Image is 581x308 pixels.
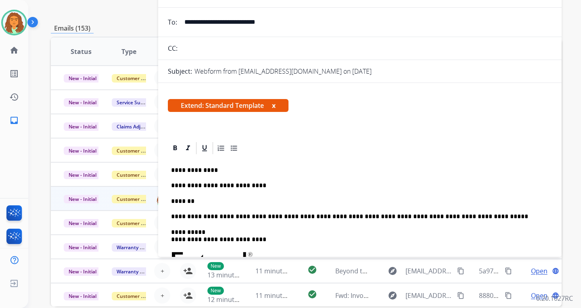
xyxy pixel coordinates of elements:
span: Status [71,47,92,56]
div: Ordered List [215,142,227,154]
span: Warranty Ops [112,243,153,252]
div: Italic [182,142,194,154]
span: New - Initial [64,219,101,227]
p: Subject: [168,66,192,76]
span: Extend: Standard Template [168,99,288,112]
mat-icon: home [9,45,19,55]
button: + [154,142,170,158]
span: Customer Support [112,147,164,155]
mat-icon: content_copy [505,292,512,299]
span: Type [121,47,136,56]
span: [EMAIL_ADDRESS][DOMAIN_NAME] [405,291,452,300]
mat-icon: content_copy [457,267,464,275]
span: 13 minutes ago [207,271,254,279]
span: New - Initial [64,243,101,252]
span: Open [531,291,548,300]
span: 11 minutes ago [255,291,302,300]
img: avatar [3,11,25,34]
mat-icon: language [552,292,559,299]
span: New - Initial [64,195,101,203]
div: Bullet List [228,142,240,154]
span: + [161,291,164,300]
span: 11 minutes ago [255,267,302,275]
div: Bold [169,142,181,154]
span: Open [531,266,548,276]
mat-icon: content_copy [505,267,512,275]
span: Customer Support [112,292,164,300]
button: + [154,70,170,86]
button: + [154,94,170,110]
span: New - Initial [64,292,101,300]
mat-icon: explore [388,266,397,276]
button: + [154,287,170,304]
p: New [207,262,224,270]
mat-icon: history [9,92,19,102]
span: Service Support [112,98,158,107]
button: x [272,101,276,110]
p: Emails (153) [51,23,94,33]
span: New - Initial [64,267,101,276]
span: New - Initial [64,74,101,83]
mat-icon: check_circle [307,289,317,299]
span: Warranty Ops [112,267,153,276]
button: + [154,166,170,182]
span: 12 minutes ago [207,295,254,304]
mat-icon: language [552,267,559,275]
span: New - Initial [64,98,101,107]
mat-icon: person_add [183,266,193,276]
span: Beyond the manufacturers 1yr warranty [335,267,458,275]
span: New - Initial [64,147,101,155]
span: New - Initial [64,122,101,131]
p: 0.20.1027RC [536,294,573,303]
span: Claims Adjudication [112,122,167,131]
button: + [154,263,170,279]
mat-icon: explore [388,291,397,300]
mat-icon: inbox [9,116,19,125]
mat-icon: person_add [183,291,193,300]
button: + [154,118,170,134]
div: Underline [199,142,211,154]
p: Webform from [EMAIL_ADDRESS][DOMAIN_NAME] on [DATE] [194,66,372,76]
span: Fwd: Invoice # 1828966 [335,291,405,300]
button: + [154,215,170,231]
p: To: [168,17,177,27]
button: + [154,239,170,255]
mat-icon: check_circle [307,265,317,275]
span: + [161,266,164,276]
span: Customer Support [112,74,164,83]
span: [EMAIL_ADDRESS][DOMAIN_NAME] [405,266,452,276]
span: New - Initial [64,171,101,179]
span: Customer Support [112,195,164,203]
p: CC: [168,43,178,53]
mat-icon: content_copy [457,292,464,299]
span: Customer Support [112,171,164,179]
span: Customer Support [112,219,164,227]
img: agent-avatar [156,192,168,205]
p: New [207,287,224,295]
mat-icon: list_alt [9,69,19,79]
